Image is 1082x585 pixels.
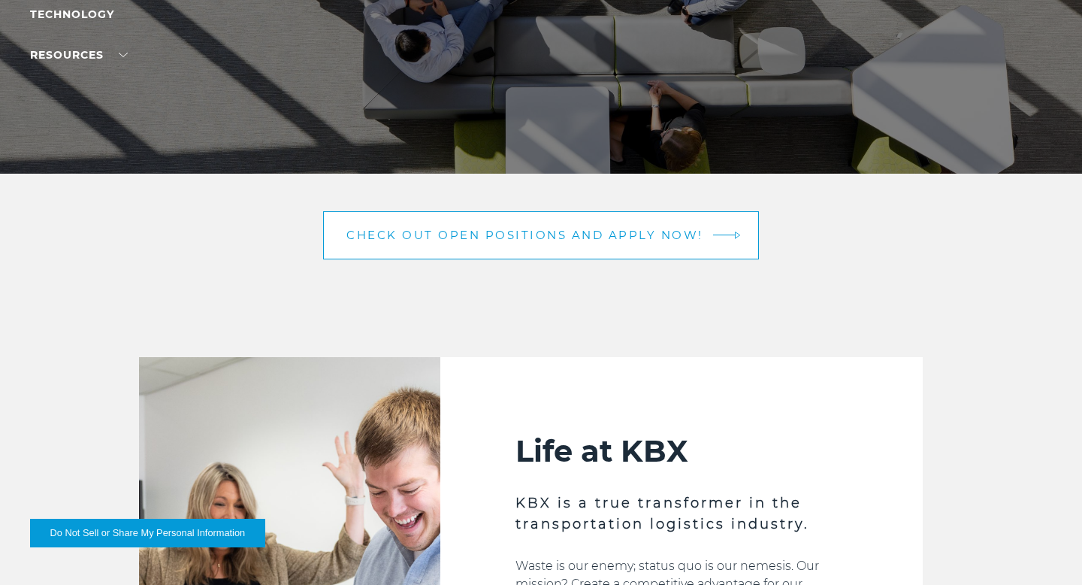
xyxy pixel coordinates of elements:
[515,493,848,535] h3: KBX is a true transformer in the transportation logistics industry.
[346,229,703,241] span: Check out open positions and apply now!
[30,48,128,62] a: RESOURCES
[734,231,740,239] img: arrow
[323,211,759,259] a: Check out open positions and apply now! arrow arrow
[1007,513,1082,585] iframe: Chat Widget
[30,8,114,21] a: Technology
[515,432,848,470] h2: Life at KBX
[30,519,265,547] button: Do Not Sell or Share My Personal Information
